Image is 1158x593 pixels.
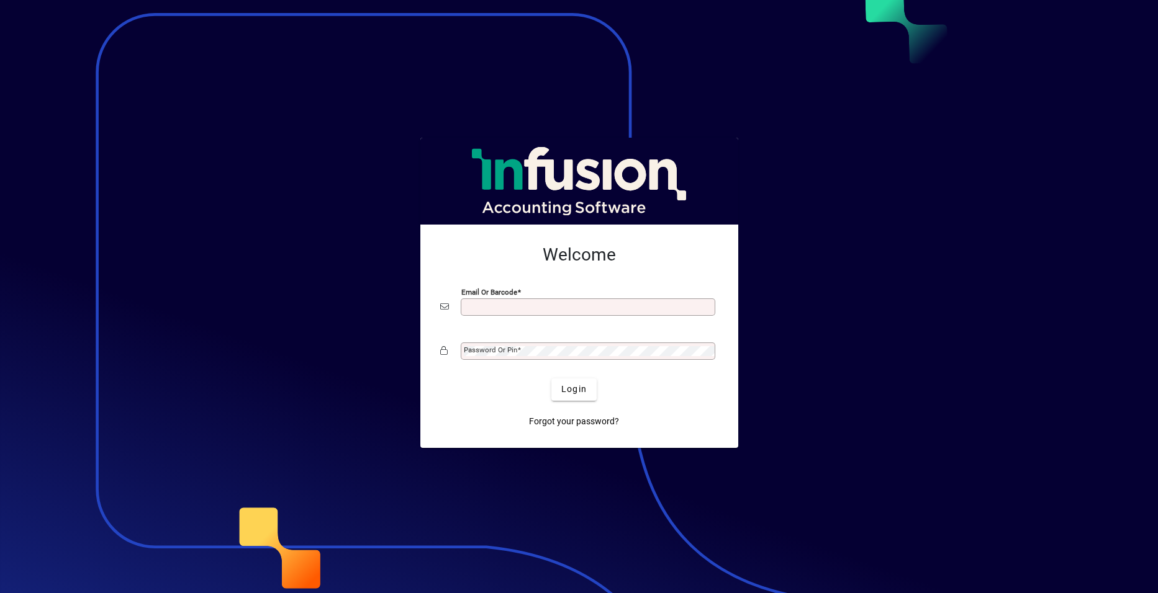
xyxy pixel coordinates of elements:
[524,411,624,433] a: Forgot your password?
[529,415,619,428] span: Forgot your password?
[440,244,718,265] h2: Welcome
[461,287,517,296] mat-label: Email or Barcode
[561,383,587,396] span: Login
[551,378,597,401] button: Login
[464,346,517,354] mat-label: Password or Pin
